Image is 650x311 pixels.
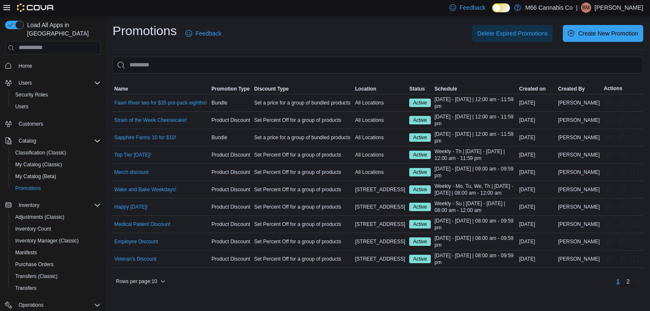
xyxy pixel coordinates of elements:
span: Home [15,61,101,71]
button: Customers [2,118,104,130]
span: Security Roles [12,90,101,100]
button: Delete Expired Promotions [472,25,553,42]
button: Delete Promotion [617,237,628,247]
button: Edit Promotion [604,219,614,229]
span: Purchase Orders [15,261,54,268]
button: Location [353,84,408,94]
div: [DATE] [518,132,556,143]
button: Inventory Count [8,223,104,235]
a: Employee Discount [114,238,158,245]
span: Active [413,116,427,124]
span: Transfers [12,283,101,293]
button: Delete Promotion [617,254,628,264]
button: Catalog [15,136,39,146]
a: Purchase Orders [12,259,57,270]
span: Inventory Count [12,224,101,234]
span: Promotions [15,185,41,192]
button: Previous page [603,276,613,286]
span: Customers [15,118,101,129]
button: Clone Promotion [631,98,641,108]
span: [PERSON_NAME] [558,169,600,176]
span: BM [582,3,590,13]
p: [PERSON_NAME] [595,3,643,13]
div: [DATE] [518,115,556,125]
button: Edit Promotion [604,237,614,247]
span: All Locations [355,117,384,124]
span: Promotions [12,183,101,193]
button: Transfers (Classic) [8,270,104,282]
button: Security Roles [8,89,104,101]
input: This is a search bar. As you type, the results lower in the page will automatically filter. [113,57,643,74]
span: Classification (Classic) [12,148,101,158]
span: Weekly - Th | [DATE] - [DATE] | 12:00 am - 11:59 pm [435,148,516,162]
span: Manifests [12,248,101,258]
span: All Locations [355,151,384,158]
button: My Catalog (Beta) [8,171,104,182]
span: Delete Expired Promotions [477,29,548,38]
a: Top Tier [DATE]! [114,151,151,158]
span: [STREET_ADDRESS] [355,204,405,210]
span: Status [409,85,425,92]
span: [STREET_ADDRESS] [355,238,405,245]
button: Inventory [15,200,43,210]
span: Created on [519,85,546,92]
span: [DATE] - [DATE] | 12:00 am - 11:59 pm [435,96,516,110]
button: Edit Promotion [604,167,614,177]
button: Classification (Classic) [8,147,104,159]
button: Users [15,78,35,88]
input: Dark Mode [492,3,510,12]
button: Edit Promotion [604,184,614,195]
a: Sapphire Farms 10 for $10! [114,134,176,141]
span: Bundle [212,99,227,106]
div: Set a price for a group of bundled products [252,98,353,108]
a: My Catalog (Beta) [12,171,60,182]
button: Manifests [8,247,104,259]
span: Operations [15,300,101,310]
h1: Promotions [113,22,177,39]
span: Promotion Type [212,85,250,92]
span: Adjustments (Classic) [12,212,101,222]
button: Edit Promotion [604,202,614,212]
div: Set Percent Off for a group of products [252,202,353,212]
p: M66 Cannabis Co [525,3,573,13]
span: [PERSON_NAME] [558,186,600,193]
span: Product Discount [212,256,250,262]
span: Active [413,186,427,193]
span: Adjustments (Classic) [15,214,64,220]
button: Edit Promotion [604,150,614,160]
span: [DATE] - [DATE] | 08:00 am - 09:59 pm [435,252,516,266]
span: Home [19,63,32,69]
span: Inventory Count [15,226,51,232]
span: Feedback [460,3,485,12]
button: Name [113,84,210,94]
button: Delete Promotion [617,202,628,212]
span: Product Discount [212,238,250,245]
span: All Locations [355,134,384,141]
span: Active [413,168,427,176]
button: Edit Promotion [604,132,614,143]
button: Inventory Manager (Classic) [8,235,104,247]
span: Product Discount [212,169,250,176]
button: Clone Promotion [631,132,641,143]
span: Transfers (Classic) [12,271,101,281]
button: Home [2,60,104,72]
div: [DATE] [518,167,556,177]
span: [PERSON_NAME] [558,238,600,245]
button: My Catalog (Classic) [8,159,104,171]
button: Status [408,84,432,94]
span: Transfers (Classic) [15,273,58,280]
a: Promotions [12,183,44,193]
div: Set Percent Off for a group of products [252,184,353,195]
a: Classification (Classic) [12,148,70,158]
span: Active [409,237,431,246]
span: Catalog [15,136,101,146]
span: Inventory [19,202,39,209]
span: Active [409,151,431,159]
span: Active [413,151,427,159]
span: All Locations [355,169,384,176]
nav: Pagination for table: [603,275,643,288]
span: Users [19,80,32,86]
button: Delete Promotion [617,150,628,160]
span: Weekly - Mo, Tu, We, Th | [DATE] - [DATE] | 08:00 am - 12:00 am [435,183,516,196]
button: Users [2,77,104,89]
